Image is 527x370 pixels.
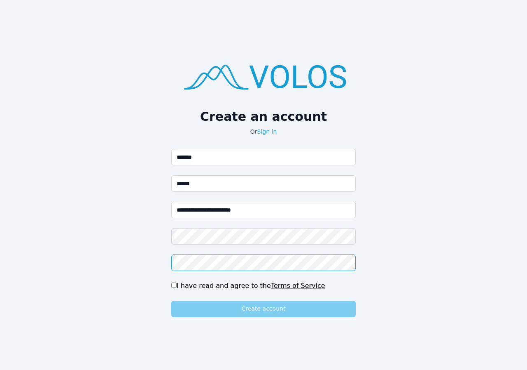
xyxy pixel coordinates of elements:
p: Or [171,127,356,136]
a: Terms of Service [271,282,325,290]
div: I have read and agree to the [171,281,356,291]
button: Create account [171,301,356,317]
img: logo.png [171,53,356,99]
h2: Create an account [171,109,356,124]
a: Sign in [257,128,277,135]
